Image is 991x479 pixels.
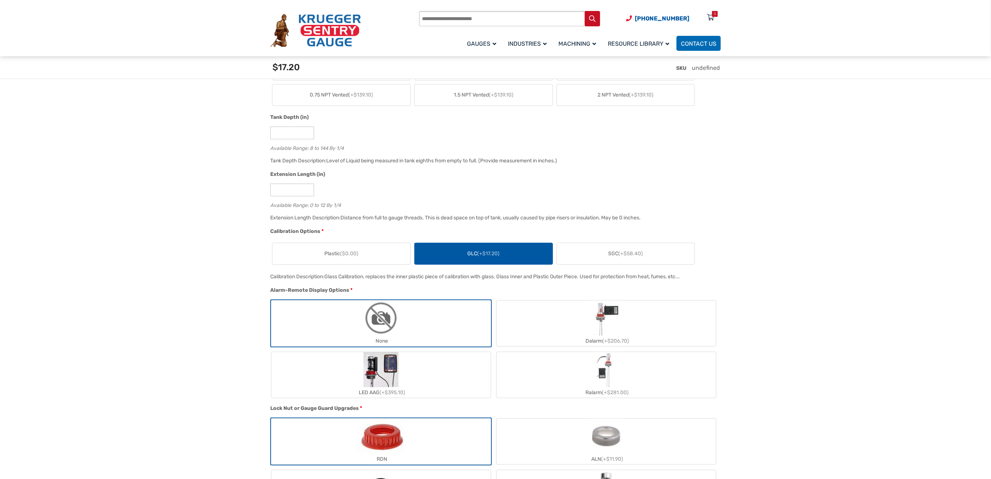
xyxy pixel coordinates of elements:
[467,40,496,47] span: Gauges
[270,405,359,411] span: Lock Nut or Gauge Guard Upgrades
[270,114,309,120] span: Tank Depth (in)
[477,250,500,257] span: (+$17.20)
[271,336,491,346] div: None
[602,389,629,396] span: (+$281.00)
[310,91,373,99] span: 0.75 NPT Vented
[270,171,325,177] span: Extension Length (in)
[270,144,717,151] div: Available Range: 8 to 144 By 1/4
[497,387,716,398] div: Ralarm
[463,35,504,52] a: Gauges
[497,454,716,464] div: ALN
[676,65,686,71] span: SKU
[324,250,358,257] span: Plastic
[558,40,596,47] span: Machining
[324,274,680,280] div: Glass Calibration, replaces the inner plastic piece of calibration with glass. Glass Inner and Pl...
[497,336,716,346] div: Dalarm
[271,419,491,464] label: RDN
[692,64,720,71] span: undefined
[603,35,677,52] a: Resource Library
[270,287,349,293] span: Alarm-Remote Display Options
[380,389,405,396] span: (+$395.10)
[321,227,324,235] abbr: required
[608,250,643,257] span: SGC
[340,250,358,257] span: ($0.00)
[271,454,491,464] div: RDN
[270,215,340,221] span: Extension Length Description:
[677,36,721,51] a: Contact Us
[497,352,716,398] label: Ralarm
[489,92,513,98] span: (+$139.10)
[270,274,324,280] span: Calibration Description:
[497,419,716,464] label: ALN
[601,456,623,462] span: (+$11.90)
[271,301,491,346] label: None
[681,40,716,47] span: Contact Us
[497,301,716,346] label: Dalarm
[619,250,643,257] span: (+$58.40)
[360,404,362,412] abbr: required
[270,228,320,234] span: Calibration Options
[635,15,689,22] span: [PHONE_NUMBER]
[554,35,603,52] a: Machining
[340,215,641,221] div: Distance from full to gauge threads. This is dead space on top of tank, usually caused by pipe ri...
[467,250,500,257] span: GLC
[270,201,717,208] div: Available Range: 0 to 12 By 1/4
[270,14,361,48] img: Krueger Sentry Gauge
[508,40,547,47] span: Industries
[602,338,629,344] span: (+$206.70)
[504,35,554,52] a: Industries
[326,158,557,164] div: Level of Liquid being measured in tank eighths from empty to full. (Provide measurement in inches.)
[626,14,689,23] a: Phone Number (920) 434-8860
[598,91,654,99] span: 2 NPT Vented
[714,11,716,17] div: 0
[271,387,491,398] div: LED AAG
[270,158,326,164] span: Tank Depth Description:
[454,91,513,99] span: 1.5 NPT Vented
[350,286,353,294] abbr: required
[629,92,654,98] span: (+$139.10)
[348,92,373,98] span: (+$139.10)
[271,352,491,398] label: LED AAG
[608,40,669,47] span: Resource Library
